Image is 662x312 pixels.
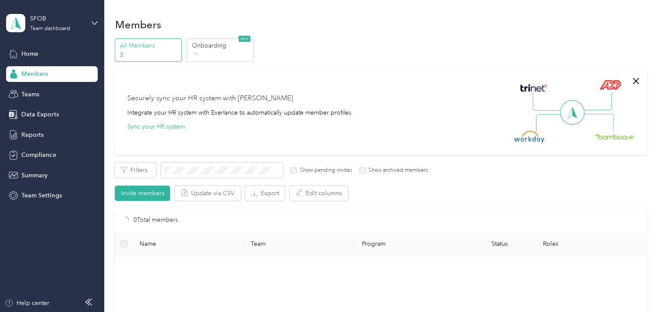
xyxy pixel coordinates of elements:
div: SFOB [30,14,85,23]
th: Roles [536,232,647,256]
th: Program [355,232,464,256]
div: Securely sync your HR system with [PERSON_NAME] [127,93,293,104]
iframe: Everlance-gr Chat Button Frame [613,263,662,312]
button: Sync your HR system [127,122,184,131]
span: Reports [21,130,44,139]
button: Export [245,186,285,201]
span: Members [21,69,48,78]
h1: Members [115,20,161,29]
label: Show archived members [365,166,428,174]
img: Line Left Down [536,114,566,132]
img: Line Right Up [581,92,612,111]
p: 0 Total members [133,215,178,225]
span: Compliance [21,150,56,159]
p: Onboarding [191,41,251,50]
button: Help center [5,298,49,308]
button: Invite members [115,186,170,201]
span: Home [21,49,38,58]
th: Name [133,232,244,256]
button: Filters [115,163,156,178]
span: NEW [239,36,250,42]
label: Show pending invites [297,166,351,174]
p: All Members [120,41,179,50]
div: Team dashboard [30,26,70,31]
button: Update via CSV [175,186,241,201]
span: Name [140,240,237,248]
img: BambooHR [595,133,635,139]
img: Workday [514,131,545,143]
p: 2 [120,50,179,59]
span: Data Exports [21,110,58,119]
img: Trinet [518,82,549,94]
span: Team Settings [21,191,61,200]
img: Line Right Down [583,114,614,132]
span: Summary [21,171,48,180]
th: Status [464,232,536,256]
button: Edit columns [290,186,348,201]
img: ADP [599,80,621,90]
span: Teams [21,90,39,99]
th: Team [244,232,355,256]
img: Line Left Up [532,92,563,111]
div: Integrate your HR system with Everlance to automatically update member profiles. [127,108,352,117]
